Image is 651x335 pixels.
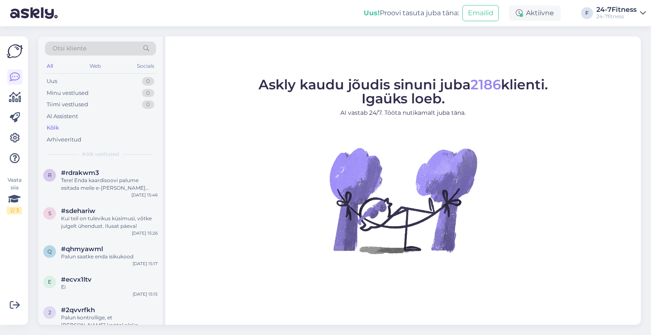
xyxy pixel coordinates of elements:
[82,150,119,158] span: Kõik vestlused
[88,61,103,72] div: Web
[47,89,89,97] div: Minu vestlused
[7,207,22,214] div: 2 / 3
[61,207,95,215] span: #sdehariw
[132,230,158,236] div: [DATE] 15:26
[259,108,548,117] p: AI vastab 24/7. Tööta nutikamalt juba täna.
[47,124,59,132] div: Kõik
[61,177,158,192] div: Tere! Enda kaardisoovi palume esitada meile e-[PERSON_NAME] [EMAIL_ADDRESS][DOMAIN_NAME]
[47,248,52,255] span: q
[596,6,637,13] div: 24-7Fitness
[61,314,158,329] div: Palun kontrollige, et [PERSON_NAME] kontol oleks isikukood avalik ja et Teie isikukoodiga oleks S...
[61,215,158,230] div: Kui teil on tulevikus küsimusi, võtke julgelt ühendust. Ilusat päeva!
[327,124,479,277] img: No Chat active
[142,100,154,109] div: 0
[47,77,57,86] div: Uus
[364,8,459,18] div: Proovi tasuta juba täna:
[61,169,99,177] span: #rdrakwm3
[462,5,499,21] button: Emailid
[364,9,380,17] b: Uus!
[259,76,548,107] span: Askly kaudu jõudis sinuni juba klienti. Igaüks loeb.
[142,77,154,86] div: 0
[581,7,593,19] div: F
[133,291,158,297] div: [DATE] 15:15
[48,309,51,316] span: 2
[7,43,23,59] img: Askly Logo
[133,260,158,267] div: [DATE] 15:17
[135,61,156,72] div: Socials
[470,76,501,93] span: 2186
[61,245,103,253] span: #qhmyawml
[48,210,51,216] span: s
[596,13,637,20] div: 24-7fitness
[61,276,92,283] span: #ecvx1ltv
[61,283,158,291] div: Ei
[142,89,154,97] div: 0
[47,136,81,144] div: Arhiveeritud
[61,306,95,314] span: #2qvvrfkh
[48,172,52,178] span: r
[47,100,88,109] div: Tiimi vestlused
[47,112,78,121] div: AI Assistent
[53,44,86,53] span: Otsi kliente
[61,253,158,260] div: Palun saatke enda isikukood
[131,192,158,198] div: [DATE] 15:46
[509,6,561,21] div: Aktiivne
[48,279,51,285] span: e
[7,176,22,214] div: Vaata siia
[45,61,55,72] div: All
[596,6,646,20] a: 24-7Fitness24-7fitness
